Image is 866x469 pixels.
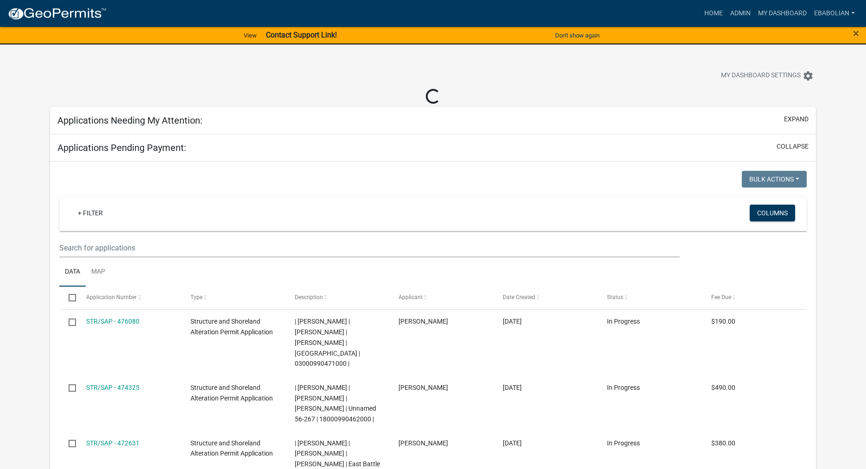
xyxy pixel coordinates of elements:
a: STR/SAP - 472631 [86,439,139,447]
span: Matt S Hoen [398,439,448,447]
h5: Applications Pending Payment: [57,142,186,153]
strong: Contact Support Link! [266,31,337,39]
span: 09/02/2025 [503,439,522,447]
span: Status [607,294,623,300]
span: Dustin Steenblock [398,384,448,391]
button: My Dashboard Settingssettings [714,67,821,85]
datatable-header-cell: Application Number [77,287,182,309]
button: Columns [750,205,795,221]
span: × [853,27,859,40]
datatable-header-cell: Status [598,287,702,309]
span: Date Created [503,294,535,300]
span: Structure and Shoreland Alteration Permit Application [190,439,273,457]
span: In Progress [607,439,640,447]
a: My Dashboard [754,5,810,22]
button: collapse [777,142,809,151]
span: My Dashboard Settings [721,70,801,81]
datatable-header-cell: Type [182,287,286,309]
span: Type [190,294,202,300]
span: Description [295,294,323,300]
span: $190.00 [711,318,735,325]
a: Map [86,257,111,287]
span: | Elizabeth Plaster | RONALD SELZER | PAULINE SELZER | Unnamed 56-267 | 18000990462000 | [295,384,376,423]
input: Search for applications [59,238,679,257]
a: STR/SAP - 474325 [86,384,139,391]
span: Structure and Shoreland Alteration Permit Application [190,384,273,402]
a: + Filter [70,205,110,221]
span: In Progress [607,384,640,391]
span: Application Number [86,294,137,300]
span: | Elizabeth Plaster | JOSHUA T OHMANN | TIERRA T OHMANN | Otter Tail River | 03000990471000 | [295,318,360,367]
span: 09/05/2025 [503,384,522,391]
span: $380.00 [711,439,735,447]
button: Don't show again [551,28,603,43]
a: View [240,28,260,43]
button: expand [784,114,809,124]
a: ebabolian [810,5,859,22]
span: 09/09/2025 [503,318,522,325]
button: Close [853,28,859,39]
span: $490.00 [711,384,735,391]
a: Admin [727,5,754,22]
span: Joshua Thomas Ohman [398,318,448,325]
datatable-header-cell: Description [285,287,390,309]
datatable-header-cell: Date Created [494,287,598,309]
span: In Progress [607,318,640,325]
a: STR/SAP - 476080 [86,318,139,325]
span: Applicant [398,294,423,300]
a: Home [701,5,727,22]
datatable-header-cell: Fee Due [702,287,807,309]
datatable-header-cell: Applicant [390,287,494,309]
button: Bulk Actions [742,171,807,188]
i: settings [803,70,814,81]
h5: Applications Needing My Attention: [57,115,202,126]
span: Structure and Shoreland Alteration Permit Application [190,318,273,336]
span: Fee Due [711,294,731,300]
datatable-header-cell: Select [59,287,77,309]
a: Data [59,257,86,287]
